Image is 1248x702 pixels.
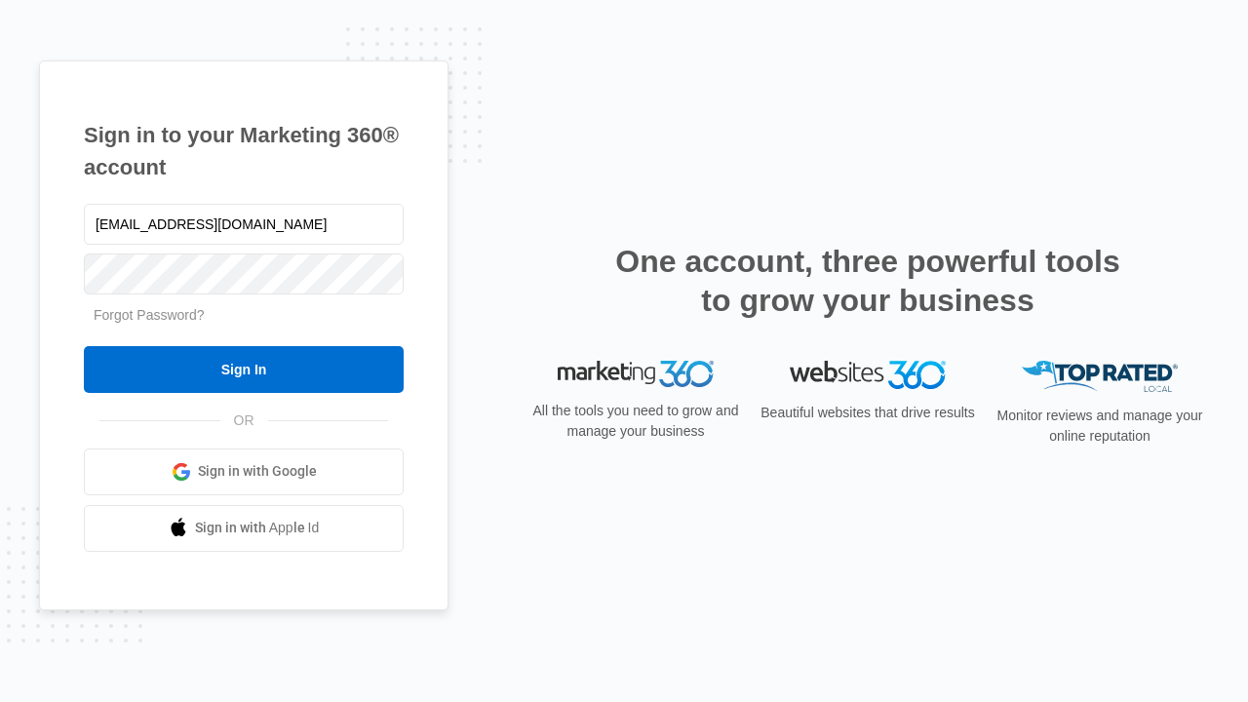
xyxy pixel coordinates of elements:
[759,403,977,423] p: Beautiful websites that drive results
[609,242,1126,320] h2: One account, three powerful tools to grow your business
[991,406,1209,447] p: Monitor reviews and manage your online reputation
[84,204,404,245] input: Email
[84,505,404,552] a: Sign in with Apple Id
[220,410,268,431] span: OR
[84,119,404,183] h1: Sign in to your Marketing 360® account
[790,361,946,389] img: Websites 360
[84,448,404,495] a: Sign in with Google
[526,401,745,442] p: All the tools you need to grow and manage your business
[84,346,404,393] input: Sign In
[94,307,205,323] a: Forgot Password?
[558,361,714,388] img: Marketing 360
[1022,361,1178,393] img: Top Rated Local
[195,518,320,538] span: Sign in with Apple Id
[198,461,317,482] span: Sign in with Google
